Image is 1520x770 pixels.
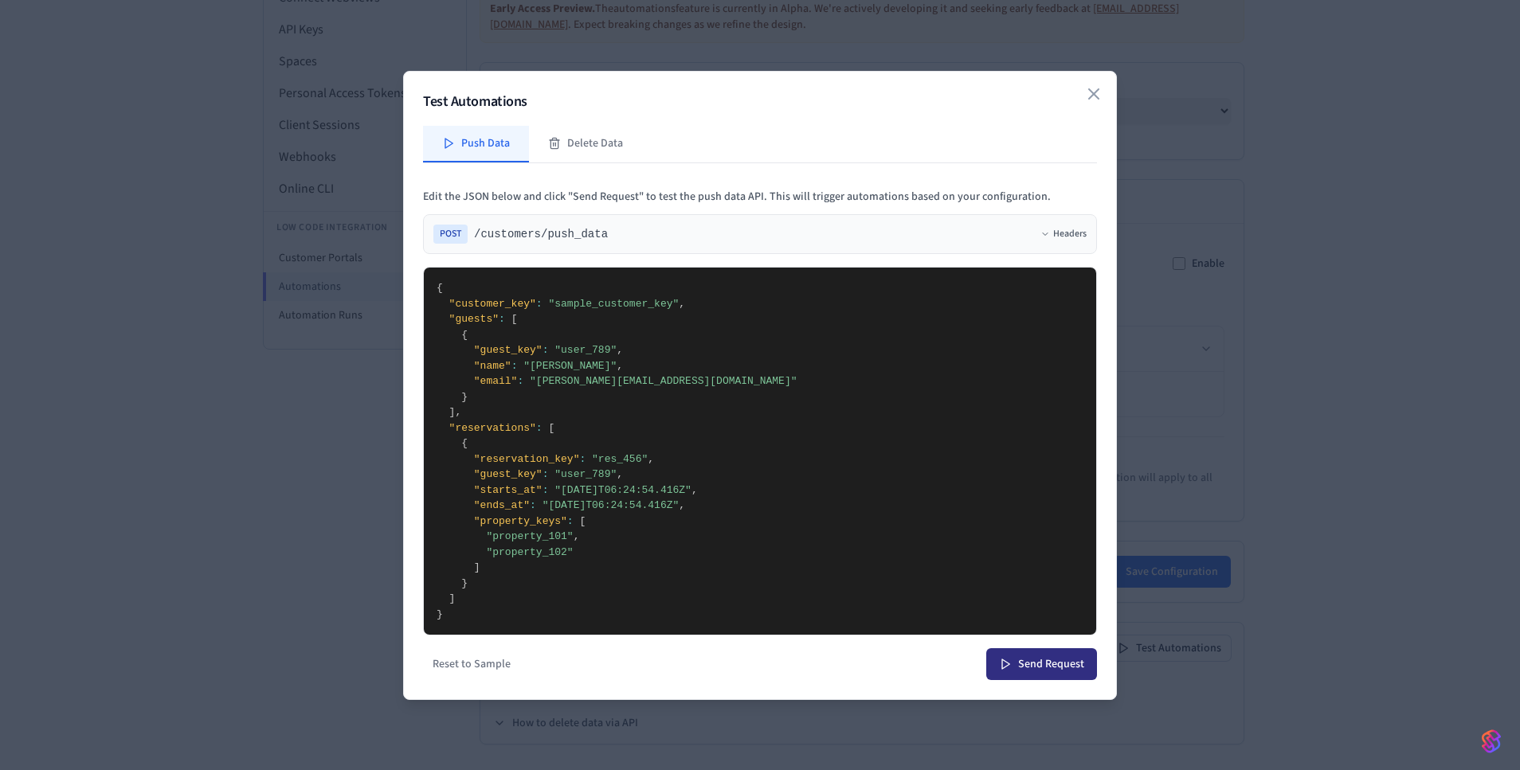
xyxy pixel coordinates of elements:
button: Push Data [423,126,529,162]
button: Headers [1040,228,1087,240]
img: SeamLogoGradient.69752ec5.svg [1482,729,1501,754]
button: Delete Data [529,126,642,162]
button: Send Request [986,648,1097,680]
h2: Test Automations [423,91,1097,113]
span: POST [433,225,468,244]
span: /customers/push_data [474,226,608,242]
button: Reset to Sample [423,651,520,677]
p: Edit the JSON below and click "Send Request" to test the push data API. This will trigger automat... [423,189,1097,205]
